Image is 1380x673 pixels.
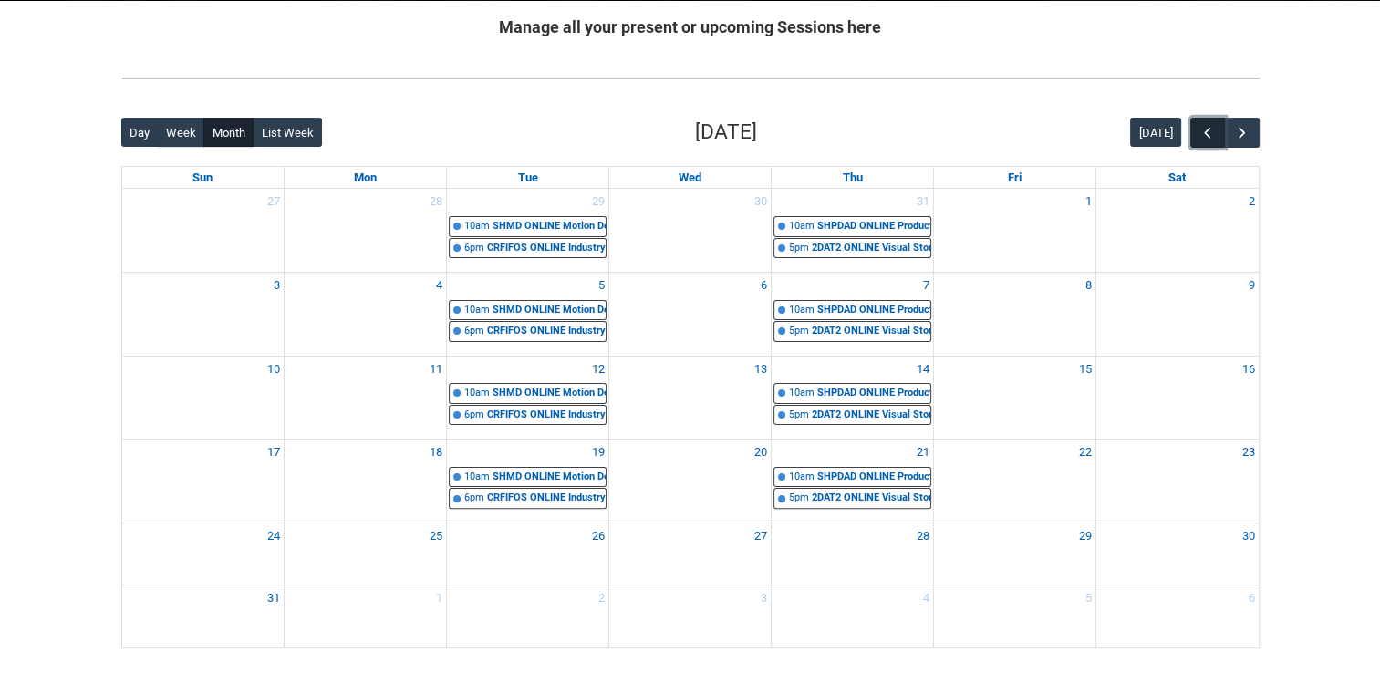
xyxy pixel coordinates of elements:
div: SHMD ONLINE Motion Design | Online | [PERSON_NAME] [493,303,606,318]
div: SHPDAD ONLINE Production Design & Art Direction | Online | [PERSON_NAME] [817,470,930,485]
div: 10am [464,219,490,234]
td: Go to August 10, 2025 [122,356,285,440]
a: Go to September 6, 2025 [1245,585,1259,611]
div: 10am [789,470,815,485]
td: Go to August 24, 2025 [122,523,285,585]
td: Go to August 13, 2025 [609,356,772,440]
a: Go to August 15, 2025 [1075,357,1095,382]
td: Go to August 12, 2025 [447,356,609,440]
div: SHPDAD ONLINE Production Design & Art Direction | Online | [PERSON_NAME] [817,219,930,234]
a: Go to August 25, 2025 [426,523,446,549]
td: Go to September 3, 2025 [609,585,772,647]
td: Go to September 5, 2025 [934,585,1096,647]
a: Go to August 16, 2025 [1239,357,1259,382]
a: Go to August 26, 2025 [588,523,608,549]
div: 2DAT2 ONLINE Visual Storytelling STAGE 2 | Online | [PERSON_NAME] [812,324,930,339]
a: Go to August 20, 2025 [751,440,771,465]
a: Go to August 30, 2025 [1239,523,1259,549]
td: Go to August 2, 2025 [1096,189,1259,272]
div: 10am [789,303,815,318]
td: Go to August 7, 2025 [772,273,934,357]
td: Go to August 29, 2025 [934,523,1096,585]
a: Go to August 9, 2025 [1245,273,1259,298]
td: Go to August 6, 2025 [609,273,772,357]
a: Go to July 30, 2025 [751,189,771,214]
button: [DATE] [1130,118,1181,147]
a: Go to September 5, 2025 [1082,585,1095,611]
td: Go to August 15, 2025 [934,356,1096,440]
a: Go to August 4, 2025 [432,273,446,298]
a: Wednesday [675,167,705,189]
td: Go to August 19, 2025 [447,440,609,523]
a: Go to August 11, 2025 [426,357,446,382]
button: Next Month [1224,118,1259,148]
button: Week [157,118,204,147]
div: 6pm [464,324,484,339]
td: Go to August 22, 2025 [934,440,1096,523]
td: Go to August 31, 2025 [122,585,285,647]
div: 2DAT2 ONLINE Visual Storytelling STAGE 2 | Online | [PERSON_NAME] [812,408,930,423]
td: Go to July 27, 2025 [122,189,285,272]
img: REDU_GREY_LINE [121,68,1260,88]
a: Go to August 21, 2025 [913,440,933,465]
div: CRFIFOS ONLINE Industry Foundations (Tutorial 2) | Online | [PERSON_NAME] [487,408,606,423]
a: Go to August 31, 2025 [264,585,284,611]
td: Go to August 27, 2025 [609,523,772,585]
a: Thursday [839,167,866,189]
td: Go to September 2, 2025 [447,585,609,647]
a: Go to July 28, 2025 [426,189,446,214]
h2: Manage all your present or upcoming Sessions here [121,15,1260,39]
td: Go to August 4, 2025 [285,273,447,357]
a: Go to August 14, 2025 [913,357,933,382]
td: Go to August 5, 2025 [447,273,609,357]
td: Go to August 30, 2025 [1096,523,1259,585]
div: 6pm [464,241,484,256]
td: Go to July 29, 2025 [447,189,609,272]
div: CRFIFOS ONLINE Industry Foundations (Tutorial 2) | Online | [PERSON_NAME] [487,491,606,506]
div: SHPDAD ONLINE Production Design & Art Direction | Online | [PERSON_NAME] [817,386,930,401]
a: Go to August 23, 2025 [1239,440,1259,465]
a: Monday [350,167,380,189]
a: Go to August 29, 2025 [1075,523,1095,549]
a: Go to August 2, 2025 [1245,189,1259,214]
a: Go to July 29, 2025 [588,189,608,214]
a: Go to August 10, 2025 [264,357,284,382]
div: CRFIFOS ONLINE Industry Foundations (Tutorial 2) | Online | [PERSON_NAME] [487,241,606,256]
a: Go to August 3, 2025 [270,273,284,298]
a: Sunday [189,167,216,189]
td: Go to July 31, 2025 [772,189,934,272]
a: Go to September 2, 2025 [595,585,608,611]
td: Go to August 20, 2025 [609,440,772,523]
div: SHMD ONLINE Motion Design | Online | [PERSON_NAME] [493,470,606,485]
td: Go to August 14, 2025 [772,356,934,440]
td: Go to August 8, 2025 [934,273,1096,357]
div: SHPDAD ONLINE Production Design & Art Direction | Online | [PERSON_NAME] [817,303,930,318]
a: Go to September 1, 2025 [432,585,446,611]
td: Go to July 28, 2025 [285,189,447,272]
a: Go to August 12, 2025 [588,357,608,382]
td: Go to August 1, 2025 [934,189,1096,272]
a: Go to August 1, 2025 [1082,189,1095,214]
a: Go to August 18, 2025 [426,440,446,465]
a: Go to August 27, 2025 [751,523,771,549]
a: Friday [1004,167,1025,189]
button: Month [203,118,254,147]
a: Go to August 6, 2025 [757,273,771,298]
div: 10am [464,470,490,485]
a: Tuesday [514,167,542,189]
button: Day [121,118,159,147]
td: Go to August 26, 2025 [447,523,609,585]
td: Go to August 18, 2025 [285,440,447,523]
div: 2DAT2 ONLINE Visual Storytelling STAGE 2 | Online | [PERSON_NAME] [812,491,930,506]
button: List Week [253,118,322,147]
a: Go to August 7, 2025 [919,273,933,298]
td: Go to September 1, 2025 [285,585,447,647]
td: Go to July 30, 2025 [609,189,772,272]
td: Go to August 3, 2025 [122,273,285,357]
td: Go to August 25, 2025 [285,523,447,585]
div: SHMD ONLINE Motion Design | Online | [PERSON_NAME] [493,219,606,234]
a: Go to August 24, 2025 [264,523,284,549]
div: 5pm [789,324,809,339]
a: Go to September 4, 2025 [919,585,933,611]
a: Go to August 5, 2025 [595,273,608,298]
